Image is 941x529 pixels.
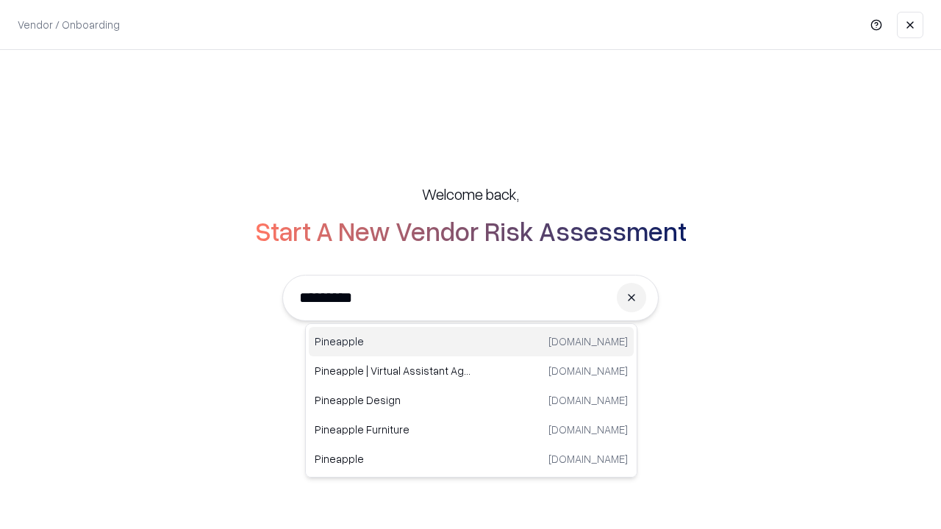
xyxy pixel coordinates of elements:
p: [DOMAIN_NAME] [548,451,628,467]
p: [DOMAIN_NAME] [548,422,628,437]
p: [DOMAIN_NAME] [548,334,628,349]
h5: Welcome back, [422,184,519,204]
p: Pineapple | Virtual Assistant Agency [315,363,471,378]
p: Vendor / Onboarding [18,17,120,32]
p: [DOMAIN_NAME] [548,363,628,378]
p: Pineapple [315,334,471,349]
div: Suggestions [305,323,637,478]
h2: Start A New Vendor Risk Assessment [255,216,687,245]
p: Pineapple [315,451,471,467]
p: Pineapple Design [315,392,471,408]
p: Pineapple Furniture [315,422,471,437]
p: [DOMAIN_NAME] [548,392,628,408]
